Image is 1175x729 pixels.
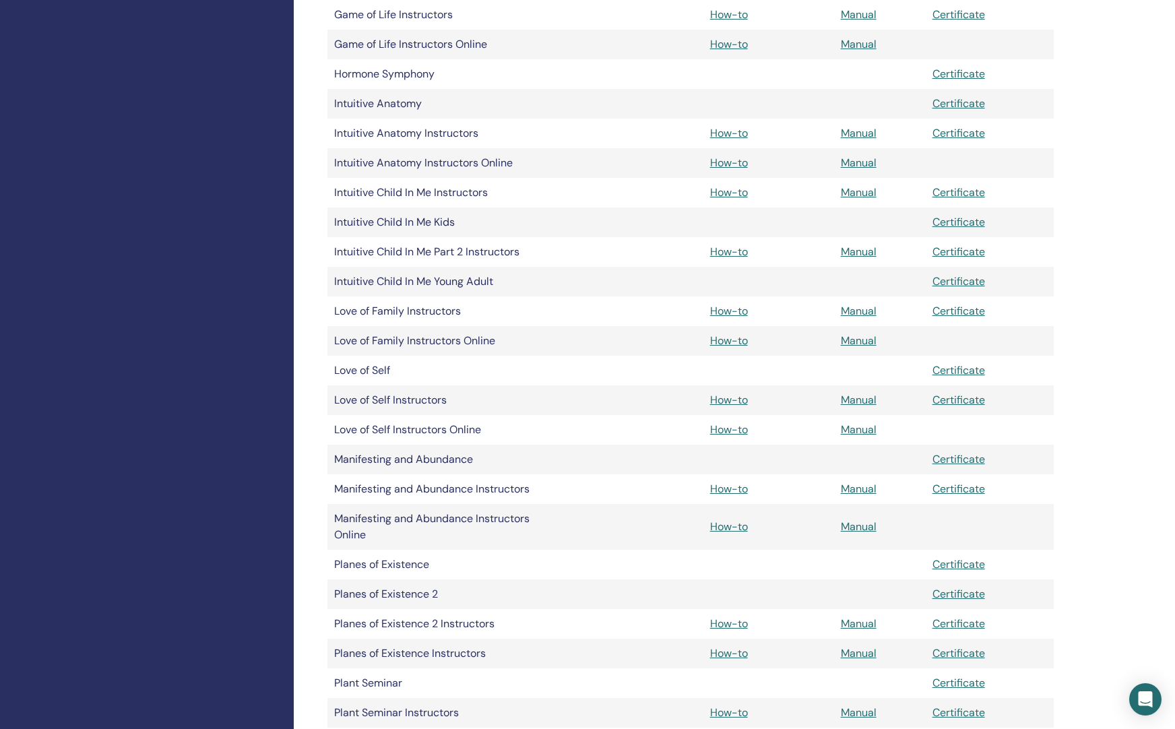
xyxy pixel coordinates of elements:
[841,646,877,660] a: Manual
[841,393,877,407] a: Manual
[710,37,748,51] a: How-to
[841,705,877,720] a: Manual
[327,237,570,267] td: Intuitive Child In Me Part 2 Instructors
[327,326,570,356] td: Love of Family Instructors Online
[932,705,985,720] a: Certificate
[710,304,748,318] a: How-to
[932,363,985,377] a: Certificate
[327,59,570,89] td: Hormone Symphony
[932,587,985,601] a: Certificate
[932,452,985,466] a: Certificate
[710,482,748,496] a: How-to
[327,579,570,609] td: Planes of Existence 2
[327,698,570,728] td: Plant Seminar Instructors
[841,185,877,199] a: Manual
[841,156,877,170] a: Manual
[327,89,570,119] td: Intuitive Anatomy
[841,616,877,631] a: Manual
[327,504,570,550] td: Manifesting and Abundance Instructors Online
[710,422,748,437] a: How-to
[327,609,570,639] td: Planes of Existence 2 Instructors
[327,148,570,178] td: Intuitive Anatomy Instructors Online
[710,705,748,720] a: How-to
[1129,683,1162,716] div: Open Intercom Messenger
[327,445,570,474] td: Manifesting and Abundance
[710,616,748,631] a: How-to
[932,245,985,259] a: Certificate
[327,208,570,237] td: Intuitive Child In Me Kids
[932,215,985,229] a: Certificate
[932,185,985,199] a: Certificate
[932,616,985,631] a: Certificate
[327,356,570,385] td: Love of Self
[932,482,985,496] a: Certificate
[841,334,877,348] a: Manual
[710,126,748,140] a: How-to
[932,393,985,407] a: Certificate
[710,393,748,407] a: How-to
[327,550,570,579] td: Planes of Existence
[841,7,877,22] a: Manual
[841,422,877,437] a: Manual
[932,126,985,140] a: Certificate
[327,668,570,698] td: Plant Seminar
[327,474,570,504] td: Manifesting and Abundance Instructors
[327,296,570,326] td: Love of Family Instructors
[932,304,985,318] a: Certificate
[932,274,985,288] a: Certificate
[710,646,748,660] a: How-to
[327,119,570,148] td: Intuitive Anatomy Instructors
[710,245,748,259] a: How-to
[841,245,877,259] a: Manual
[710,334,748,348] a: How-to
[327,415,570,445] td: Love of Self Instructors Online
[710,7,748,22] a: How-to
[710,519,748,534] a: How-to
[932,7,985,22] a: Certificate
[841,519,877,534] a: Manual
[841,126,877,140] a: Manual
[327,639,570,668] td: Planes of Existence Instructors
[932,676,985,690] a: Certificate
[841,304,877,318] a: Manual
[710,156,748,170] a: How-to
[841,37,877,51] a: Manual
[932,646,985,660] a: Certificate
[932,67,985,81] a: Certificate
[932,557,985,571] a: Certificate
[932,96,985,110] a: Certificate
[710,185,748,199] a: How-to
[327,267,570,296] td: Intuitive Child In Me Young Adult
[841,482,877,496] a: Manual
[327,30,570,59] td: Game of Life Instructors Online
[327,178,570,208] td: Intuitive Child In Me Instructors
[327,385,570,415] td: Love of Self Instructors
